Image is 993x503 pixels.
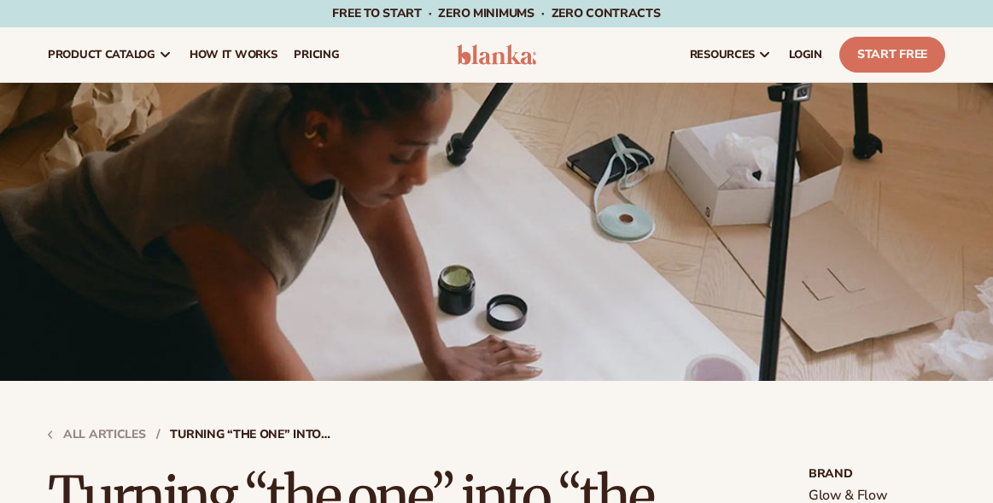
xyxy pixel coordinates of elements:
[294,48,339,61] span: pricing
[681,27,780,82] a: resources
[48,48,155,61] span: product catalog
[39,27,181,82] a: product catalog
[780,27,831,82] a: LOGIN
[48,429,146,441] a: All articles
[809,468,945,480] strong: Brand
[839,37,945,73] a: Start Free
[457,44,537,65] img: logo
[156,429,161,441] strong: /
[170,429,332,441] strong: Turning “the one” into “the many”
[789,48,822,61] span: LOGIN
[285,27,348,82] a: pricing
[181,27,286,82] a: How It Works
[332,5,660,21] span: Free to start · ZERO minimums · ZERO contracts
[690,48,755,61] span: resources
[190,48,277,61] span: How It Works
